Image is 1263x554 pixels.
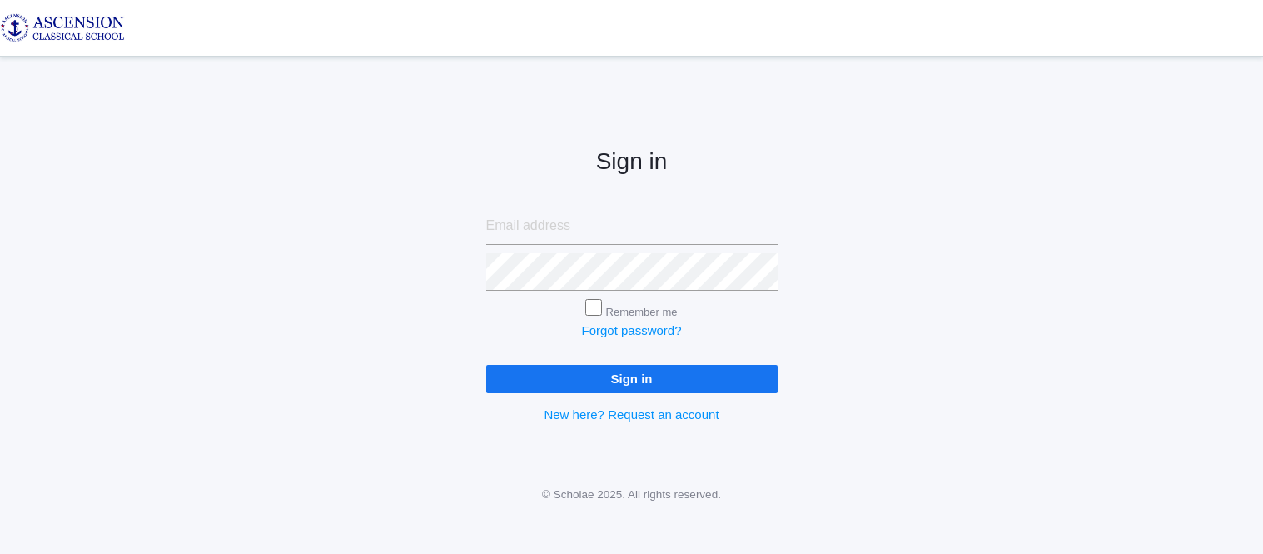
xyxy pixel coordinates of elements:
a: Forgot password? [581,323,681,337]
input: Sign in [486,365,778,392]
label: Remember me [606,306,678,318]
input: Email address [486,207,778,245]
h2: Sign in [486,149,778,175]
a: New here? Request an account [544,407,719,422]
